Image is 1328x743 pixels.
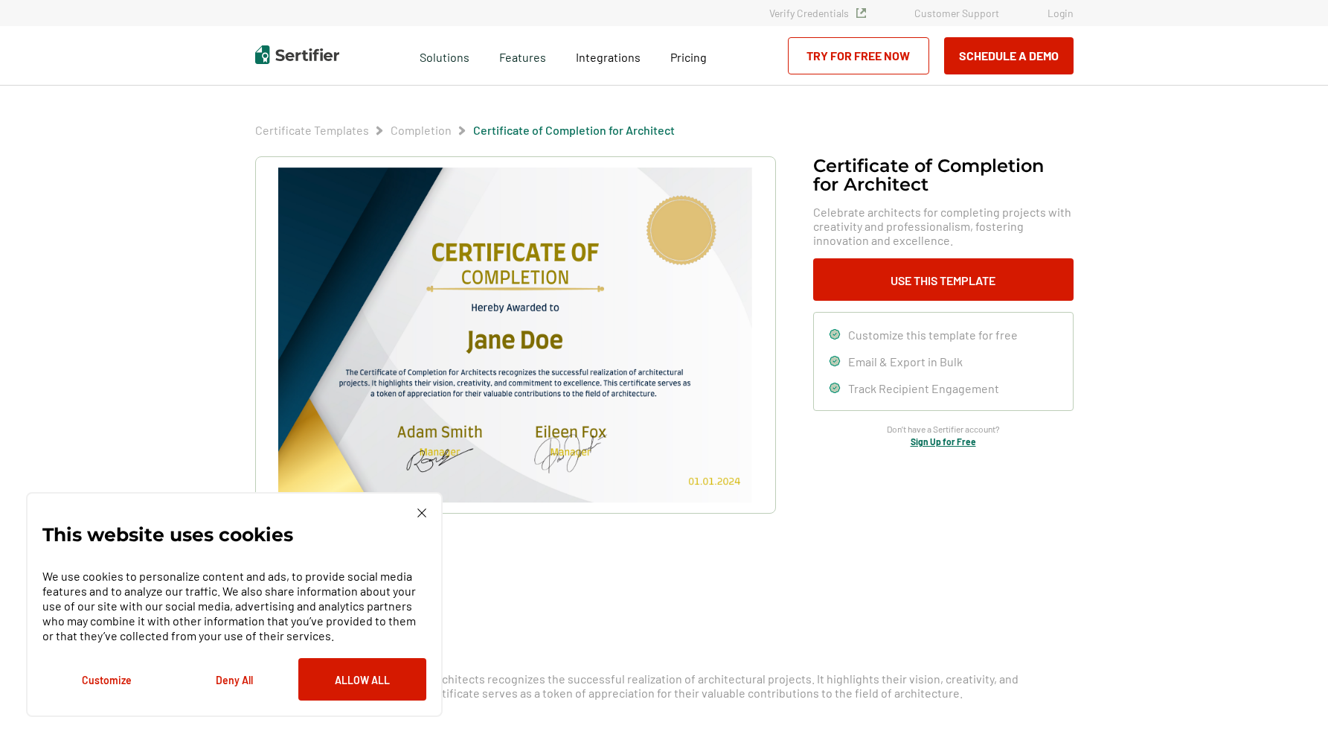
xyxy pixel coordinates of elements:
h1: Certificate of Completion​ for Architect [813,156,1074,194]
p: This website uses cookies [42,527,293,542]
a: Integrations [576,46,641,65]
span: Track Recipient Engagement [848,381,999,395]
a: Certificate Templates [255,123,369,137]
button: Allow All [298,658,426,701]
span: Certificate Templates [255,123,369,138]
a: Login [1048,7,1074,19]
span: Features [499,46,546,65]
img: Certificate of Completion​ for Architect [278,168,751,503]
button: Deny All [170,658,298,701]
button: Use This Template [813,258,1074,301]
img: Sertifier | Digital Credentialing Platform [255,45,339,64]
button: Customize [42,658,170,701]
div: Breadcrumb [255,123,675,138]
a: Completion [391,123,452,137]
img: Verified [856,8,866,18]
a: Sign Up for Free [911,436,976,447]
span: Don’t have a Sertifier account? [887,422,1000,436]
span: Certificate of Completion​ for Architect [473,123,675,138]
span: Integrations [576,50,641,64]
span: Pricing [670,50,707,64]
span: Celebrate architects for completing projects with creativity and professionalism, fostering innov... [813,205,1074,247]
a: Certificate of Completion​ for Architect [473,123,675,137]
iframe: Chat Widget [1254,672,1328,743]
img: Cookie Popup Close [417,508,426,517]
span: The Certificate of Completion for Architects recognizes the successful realization of architectur... [255,672,1019,700]
a: Verify Credentials [769,7,866,19]
button: Schedule a Demo [944,37,1074,74]
a: Customer Support [914,7,999,19]
a: Try for Free Now [788,37,929,74]
p: We use cookies to personalize content and ads, to provide social media features and to analyze ou... [42,569,426,643]
span: Completion [391,123,452,138]
a: Pricing [670,46,707,65]
span: Email & Export in Bulk [848,354,963,369]
span: Solutions [420,46,469,65]
span: Customize this template for free [848,328,1018,342]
